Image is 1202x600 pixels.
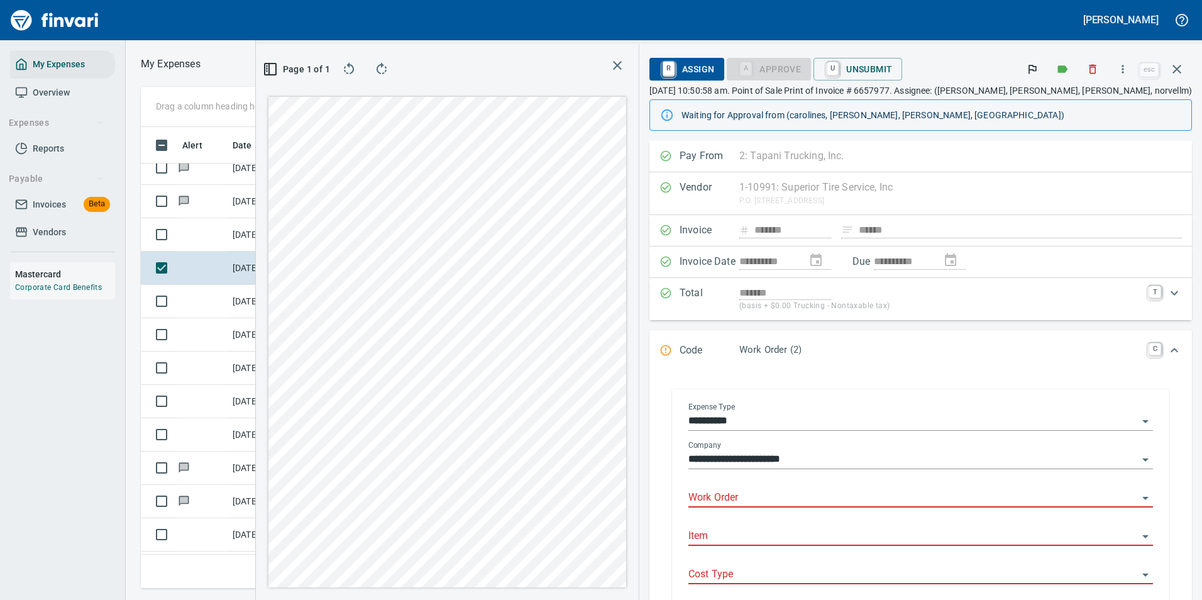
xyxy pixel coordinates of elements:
button: Discard [1079,55,1106,83]
td: [DATE] [228,518,290,552]
span: Has messages [177,163,190,171]
td: [DATE] [228,285,290,318]
h6: Mastercard [15,267,115,281]
a: Overview [10,79,115,107]
td: [DATE] [228,552,290,585]
span: Expenses [9,115,104,131]
span: Invoices [33,197,66,213]
td: [DATE] [228,352,290,385]
td: [DATE] [228,485,290,518]
a: Reports [10,135,115,163]
td: [DATE] [228,252,290,285]
p: Code [680,343,739,359]
a: U [827,62,839,75]
button: Page 1 of 1 [266,58,329,81]
td: [DATE] [228,152,290,185]
a: My Expenses [10,50,115,79]
span: Close invoice [1137,54,1192,84]
button: Open [1137,451,1154,469]
img: Finvari [8,5,102,35]
span: Payable [9,171,104,187]
button: RAssign [649,58,724,81]
label: Company [688,442,721,449]
h5: [PERSON_NAME] [1083,13,1159,26]
a: Corporate Card Benefits [15,283,102,292]
button: [PERSON_NAME] [1080,10,1162,30]
span: Alert [182,138,202,153]
span: Has messages [177,197,190,205]
nav: breadcrumb [141,57,201,72]
span: Assign [659,58,714,80]
button: Open [1137,413,1154,430]
td: [DATE] [228,418,290,452]
button: UUnsubmit [813,58,902,81]
a: InvoicesBeta [10,191,115,219]
a: esc [1140,63,1159,77]
td: [DATE] [228,218,290,252]
p: Drag a column heading here to group the table [156,100,340,113]
span: My Expenses [33,57,85,72]
div: Expand [649,278,1192,320]
p: [DATE] 10:50:58 am. Point of Sale Print of Invoice # 6657977. Assignee: ([PERSON_NAME], [PERSON_N... [649,84,1192,97]
button: Open [1137,528,1154,545]
a: C [1149,343,1161,355]
span: Date [233,138,252,153]
td: [DATE] [228,452,290,485]
span: Has messages [177,497,190,505]
div: Work Order required [727,63,811,74]
td: [DATE] [228,385,290,418]
span: Page 1 of 1 [271,62,324,77]
button: Flag [1018,55,1046,83]
td: [DATE] [228,185,290,218]
span: Reports [33,141,64,157]
td: [DATE] [228,318,290,352]
p: Total [680,286,739,313]
label: Expense Type [688,403,735,411]
span: Date [233,138,268,153]
a: Vendors [10,218,115,247]
p: My Expenses [141,57,201,72]
button: Labels [1049,55,1076,83]
p: (basis + $0.00 Trucking - Nontaxable tax) [739,300,1141,313]
a: T [1149,286,1161,298]
span: Beta [84,197,110,211]
p: Work Order (2) [739,343,1141,357]
a: R [663,62,675,75]
span: Overview [33,85,70,101]
div: Waiting for Approval from (carolines, [PERSON_NAME], [PERSON_NAME], [GEOGRAPHIC_DATA]) [681,104,1181,126]
span: Has messages [177,464,190,472]
button: Open [1137,489,1154,507]
span: Vendors [33,225,66,240]
div: Expand [649,330,1192,372]
span: Unsubmit [824,58,892,80]
button: Expenses [4,111,109,135]
button: Payable [4,167,109,191]
button: More [1109,55,1137,83]
button: Open [1137,566,1154,584]
span: Alert [182,138,219,153]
